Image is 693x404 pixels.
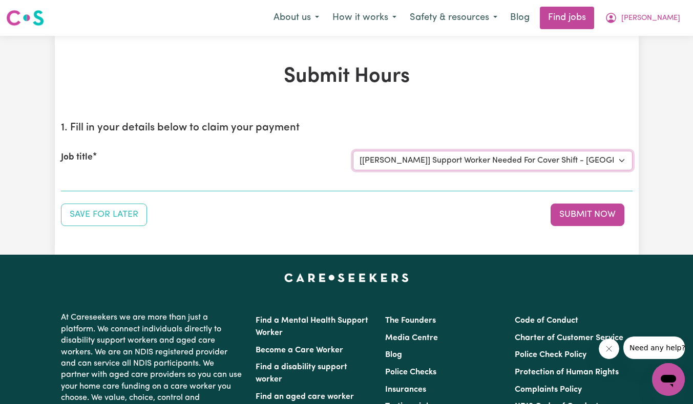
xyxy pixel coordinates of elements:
[256,393,354,401] a: Find an aged care worker
[652,363,685,396] iframe: Button to launch messaging window
[256,363,347,384] a: Find a disability support worker
[61,151,93,164] label: Job title
[551,204,624,226] button: Submit your job report
[6,6,44,30] a: Careseekers logo
[326,7,403,29] button: How it works
[385,351,402,359] a: Blog
[504,7,536,29] a: Blog
[6,7,62,15] span: Need any help?
[515,317,578,325] a: Code of Conduct
[385,368,436,376] a: Police Checks
[515,351,586,359] a: Police Check Policy
[515,368,619,376] a: Protection of Human Rights
[6,9,44,27] img: Careseekers logo
[540,7,594,29] a: Find jobs
[61,122,633,134] h2: 1. Fill in your details below to claim your payment
[256,317,368,337] a: Find a Mental Health Support Worker
[284,273,409,281] a: Careseekers home page
[385,386,426,394] a: Insurances
[515,334,623,342] a: Charter of Customer Service
[385,317,436,325] a: The Founders
[515,386,582,394] a: Complaints Policy
[598,7,687,29] button: My Account
[599,339,619,359] iframe: Close message
[267,7,326,29] button: About us
[256,346,343,354] a: Become a Care Worker
[61,64,633,89] h1: Submit Hours
[61,204,147,226] button: Save your job report
[385,334,438,342] a: Media Centre
[403,7,504,29] button: Safety & resources
[621,13,680,24] span: [PERSON_NAME]
[623,336,685,359] iframe: Message from company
